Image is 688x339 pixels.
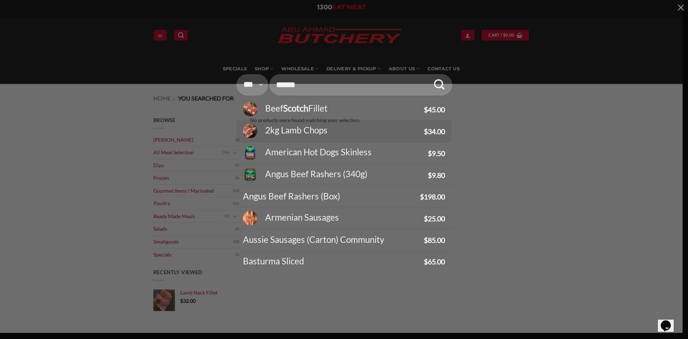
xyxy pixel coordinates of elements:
[243,189,418,203] div: Angus Beef Rashers (Box)
[243,233,422,247] div: Aussie Sausages (Carton) Community
[243,124,257,138] img: Lamb-forequarter-Chops-abu-ahmad-butchery-punchbowl-280x280.jpg
[261,167,426,181] div: Angus Beef Rashers (340g)
[261,102,422,116] div: Beef Fillet
[243,168,257,182] img: 09346587073640_C1N1-280x280.png
[428,149,432,157] span: $
[424,236,445,244] bdi: 85.00
[658,310,681,332] iframe: chat widget
[243,146,257,160] img: 09346587009991_C1N1-280x280.png
[424,105,428,114] span: $
[261,145,426,159] div: American Hot Dogs Skinless
[261,123,422,137] div: 2kg Lamb Chops
[428,171,432,179] span: $
[428,71,450,98] button: Submit
[243,211,257,225] img: Armenian-Sausages-280x280.jpg
[424,127,445,136] bdi: 34.00
[243,254,422,268] div: Basturma Sliced
[424,215,445,223] bdi: 25.00
[424,236,428,244] span: $
[424,105,445,114] bdi: 45.00
[424,258,428,266] span: $
[261,211,422,225] div: Armenian Sausages
[424,215,428,223] span: $
[424,127,428,136] span: $
[424,258,445,266] bdi: 65.00
[420,193,445,201] bdi: 198.00
[283,103,308,113] strong: Scotch
[428,149,445,157] bdi: 9.50
[428,171,445,179] bdi: 9.80
[420,193,424,201] span: $
[243,102,257,116] img: Beef-Cube-Roll-280x280.jpg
